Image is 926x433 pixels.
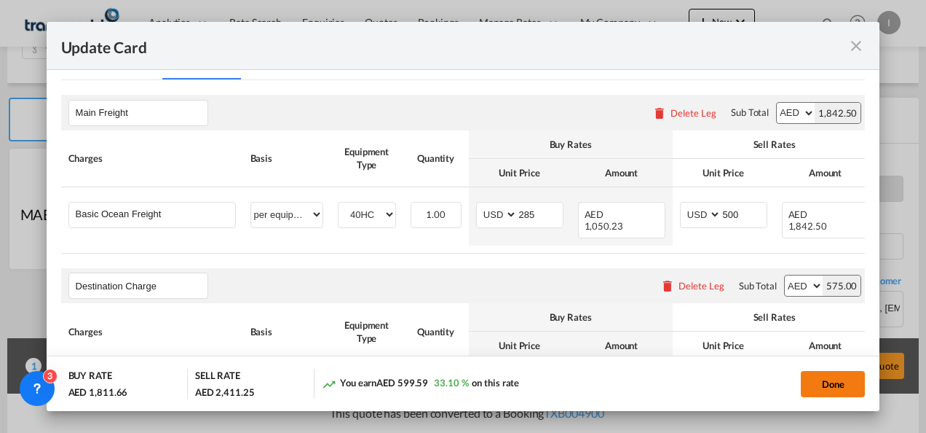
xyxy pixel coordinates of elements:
[426,208,446,220] span: 1.00
[788,220,827,232] span: 1,842.50
[815,103,860,123] div: 1,842.50
[476,138,665,151] div: Buy Rates
[585,208,619,220] span: AED
[76,275,207,297] input: Leg Name
[338,145,396,171] div: Equipment Type
[775,159,876,187] th: Amount
[823,276,860,296] div: 575.00
[731,106,769,119] div: Sub Total
[69,203,235,225] md-input-container: Basic Ocean Freight
[673,332,775,360] th: Unit Price
[660,280,724,292] button: Delete Leg
[376,377,428,389] span: AED 599.59
[47,22,880,412] md-dialog: Update Card Port ...
[652,107,716,119] button: Delete Leg
[585,220,623,232] span: 1,050.23
[322,376,519,391] div: You earn on this rate
[571,332,673,360] th: Amount
[476,311,665,324] div: Buy Rates
[68,386,128,399] div: AED 1,811.66
[195,386,255,399] div: AED 2,411.25
[721,203,767,225] input: 500
[670,107,716,119] div: Delete Leg
[680,138,869,151] div: Sell Rates
[680,311,869,324] div: Sell Rates
[673,159,775,187] th: Unit Price
[652,106,667,120] md-icon: icon-delete
[76,102,207,124] input: Leg Name
[61,36,848,55] div: Update Card
[68,325,236,338] div: Charges
[195,369,240,386] div: SELL RATE
[411,325,462,338] div: Quantity
[788,208,823,220] span: AED
[801,371,865,397] button: Done
[571,159,673,187] th: Amount
[251,203,322,226] select: per equipment
[250,325,323,338] div: Basis
[68,369,112,386] div: BUY RATE
[469,159,571,187] th: Unit Price
[775,332,876,360] th: Amount
[411,152,462,165] div: Quantity
[469,332,571,360] th: Unit Price
[338,319,396,345] div: Equipment Type
[739,279,777,292] div: Sub Total
[322,377,336,391] md-icon: icon-trending-up
[68,152,236,165] div: Charges
[678,280,724,292] div: Delete Leg
[660,278,675,293] md-icon: icon-delete
[434,377,468,389] span: 33.10 %
[250,152,323,165] div: Basis
[76,203,235,225] input: Charge Name
[847,37,865,55] md-icon: icon-close fg-AAA8AD m-0 pointer
[518,203,563,225] input: 285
